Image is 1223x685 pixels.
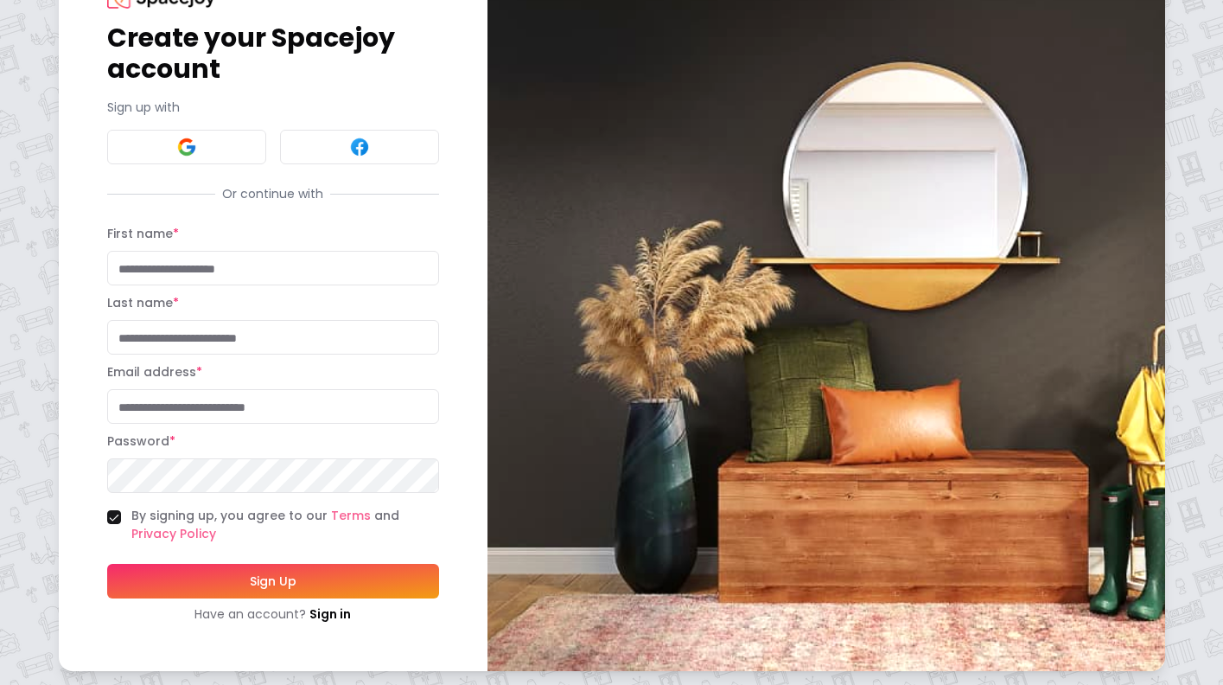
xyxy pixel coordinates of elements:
[107,564,439,599] button: Sign Up
[176,137,197,157] img: Google signin
[107,363,202,381] label: Email address
[107,294,179,311] label: Last name
[107,99,439,116] p: Sign up with
[107,22,439,85] h1: Create your Spacejoy account
[349,137,370,157] img: Facebook signin
[215,185,330,202] span: Or continue with
[107,432,175,450] label: Password
[107,605,439,623] div: Have an account?
[131,525,216,542] a: Privacy Policy
[131,507,439,543] label: By signing up, you agree to our and
[309,605,351,623] a: Sign in
[331,507,371,524] a: Terms
[107,225,179,242] label: First name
